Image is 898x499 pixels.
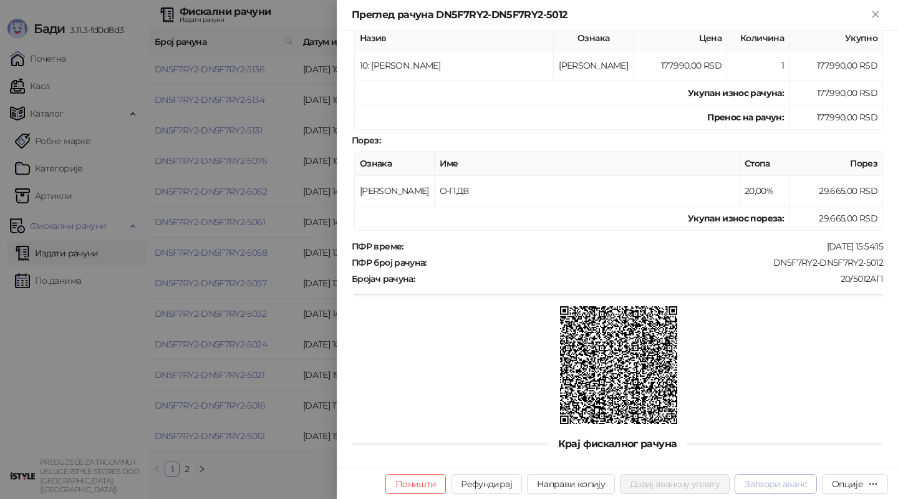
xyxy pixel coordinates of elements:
[707,112,784,123] strong: Пренос на рачун :
[352,7,868,22] div: Преглед рачуна DN5F7RY2-DN5F7RY2-5012
[789,176,883,206] td: 29.665,00 RSD
[355,176,435,206] td: [PERSON_NAME]
[688,213,784,224] strong: Укупан износ пореза:
[560,306,678,424] img: QR код
[352,135,380,146] strong: Порез :
[435,152,740,176] th: Име
[352,241,403,252] strong: ПФР време :
[352,257,427,268] strong: ПФР број рачуна :
[355,51,554,81] td: 10: [PERSON_NAME]
[548,438,687,450] span: Крај фискалног рачуна
[554,26,634,51] th: Ознака
[740,176,789,206] td: 20,00%
[789,206,883,231] td: 29.665,00 RSD
[428,257,884,268] div: DN5F7RY2-DN5F7RY2-5012
[435,176,740,206] td: О-ПДВ
[789,105,883,130] td: 177.990,00 RSD
[527,474,615,494] button: Направи копију
[740,152,789,176] th: Стопа
[832,478,863,490] div: Опције
[416,273,884,284] div: 20/5012АП
[537,478,605,490] span: Направи копију
[405,241,884,252] div: [DATE] 15:54:15
[735,474,817,494] button: Затвори аванс
[727,51,789,81] td: 1
[688,87,784,99] strong: Укупан износ рачуна :
[634,26,727,51] th: Цена
[822,474,888,494] button: Опције
[355,152,435,176] th: Ознака
[868,7,883,22] button: Close
[355,26,554,51] th: Назив
[727,26,789,51] th: Количина
[620,474,730,494] button: Додај авансну уплату
[385,474,447,494] button: Поништи
[789,81,883,105] td: 177.990,00 RSD
[592,468,643,480] span: Купац
[451,474,522,494] button: Рефундирај
[554,51,634,81] td: [PERSON_NAME]
[789,152,883,176] th: Порез
[789,26,883,51] th: Укупно
[789,51,883,81] td: 177.990,00 RSD
[634,51,727,81] td: 177.990,00 RSD
[352,273,415,284] strong: Бројач рачуна :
